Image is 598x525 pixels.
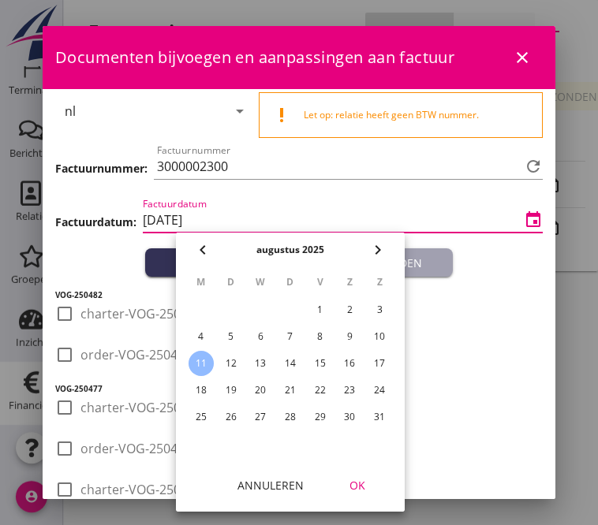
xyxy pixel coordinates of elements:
button: 19 [219,378,244,403]
button: 10 [367,324,392,349]
th: W [246,269,275,296]
button: 29 [308,404,333,430]
h3: Factuurnummer: [55,160,148,177]
button: 30 [337,404,362,430]
span: order-VOG-250482.pdf [80,347,319,363]
th: Z [365,269,394,296]
button: Annuleren [225,471,316,499]
button: 8 [308,324,333,349]
button: 17 [367,351,392,376]
i: chevron_right [368,240,387,259]
span: charter-VOG-250477.pdf [80,400,267,416]
button: Samenvoegen [145,248,290,277]
th: V [306,269,335,296]
div: OK [335,477,379,493]
button: 22 [308,378,333,403]
button: 24 [367,378,392,403]
button: 9 [337,324,362,349]
span: charter-VOG-250482.pdf [80,306,267,322]
h3: Factuurdatum: [55,214,136,230]
button: 18 [189,378,214,403]
button: 14 [278,351,303,376]
input: Factuurnummer [157,154,521,179]
th: D [217,269,245,296]
button: augustus 2025 [252,238,329,262]
button: 23 [337,378,362,403]
input: Factuurdatum [143,207,521,233]
i: event [524,210,543,229]
button: 26 [219,404,244,430]
button: 13 [248,351,273,376]
th: M [187,269,215,296]
i: arrow_drop_down [230,102,249,121]
button: 16 [337,351,362,376]
button: 3 [367,297,392,322]
span: order-VOG-250477.pdf [80,441,319,457]
div: Samenvoegen [151,255,283,271]
button: 4 [189,324,214,349]
button: 21 [278,378,303,403]
span: charter-VOG-250477-1.pdf [80,482,278,498]
div: Documenten bijvoegen en aanpassingen aan factuur [43,26,555,89]
i: refresh [524,157,543,176]
div: Annuleren [237,477,304,493]
button: 12 [219,351,244,376]
button: 25 [189,404,214,430]
button: 31 [367,404,392,430]
i: close [513,48,532,67]
button: 5 [219,324,244,349]
h5: VOG-250482 [55,289,543,301]
button: OK [323,471,392,499]
i: priority_high [272,106,291,125]
button: 1 [308,297,333,322]
button: 28 [278,404,303,430]
button: 7 [278,324,303,349]
i: chevron_left [193,240,212,259]
button: 11 [189,351,214,376]
button: 2 [337,297,362,322]
div: Let op: relatie heeft geen BTW nummer. [304,108,530,122]
th: D [276,269,305,296]
h5: VOG-250477 [55,383,543,395]
div: nl [65,104,76,118]
button: 20 [248,378,273,403]
button: 27 [248,404,273,430]
th: Z [336,269,364,296]
button: 6 [248,324,273,349]
button: 15 [308,351,333,376]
